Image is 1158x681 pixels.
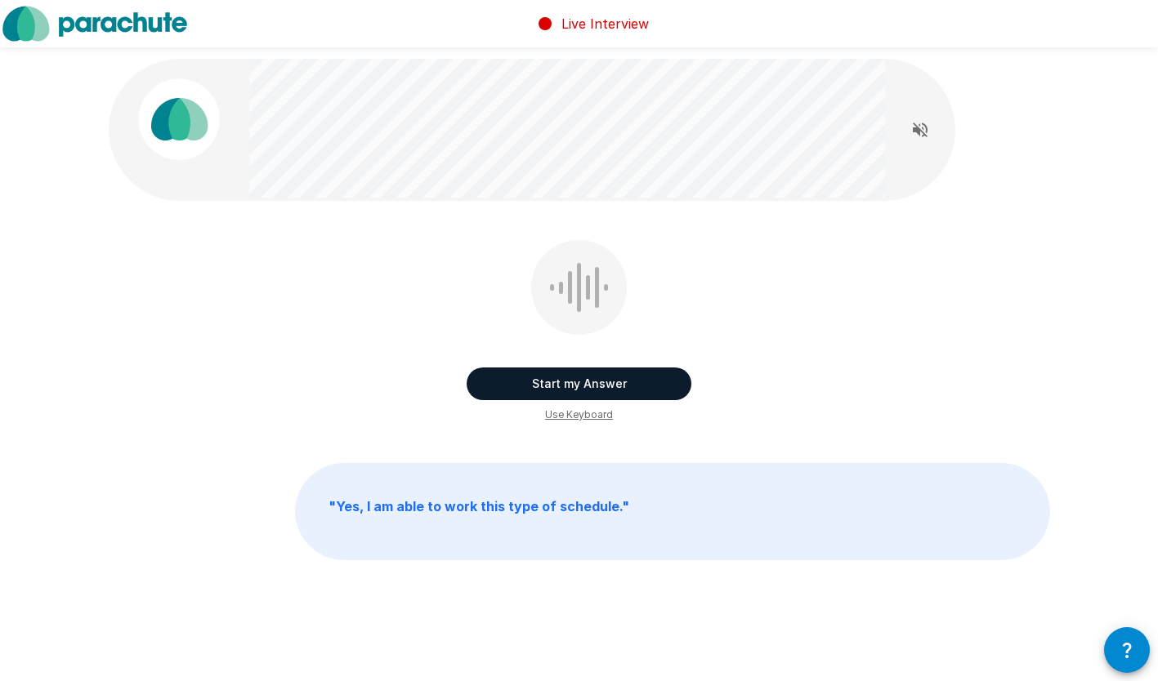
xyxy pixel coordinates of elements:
[904,113,937,146] button: Read questions aloud
[545,407,613,423] span: Use Keyboard
[329,498,629,514] b: " Yes, I am able to work this type of schedule. "
[138,78,220,160] img: parachute_avatar.png
[561,14,649,33] p: Live Interview
[467,367,691,400] button: Start my Answer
